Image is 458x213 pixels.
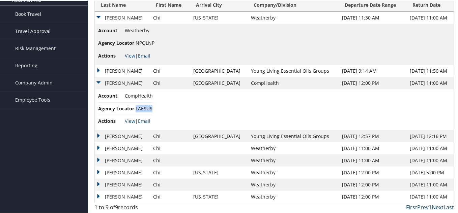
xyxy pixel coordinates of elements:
td: [DATE] 5:00 PM [406,166,454,178]
td: [US_STATE] [190,11,248,23]
span: Actions [98,117,123,124]
a: Prev [417,203,429,210]
td: Chi [150,142,190,154]
td: Chi [150,154,190,166]
td: [PERSON_NAME] [95,166,150,178]
td: Chi [150,178,190,190]
td: Young Living Essential Oils Groups [248,64,338,76]
td: [DATE] 11:00 AM [339,142,406,154]
span: Book Travel [15,5,41,22]
span: LAESUS [136,105,152,111]
span: 9 [115,203,118,210]
td: [DATE] 9:14 AM [339,64,406,76]
a: First [406,203,417,210]
td: [DATE] 12:00 PM [339,76,406,88]
span: Weatherby [125,27,149,33]
td: Weatherby [248,154,338,166]
td: [DATE] 11:56 AM [406,64,454,76]
td: [DATE] 12:00 PM [339,178,406,190]
td: [PERSON_NAME] [95,11,150,23]
td: [DATE] 12:00 PM [339,166,406,178]
span: NPQLNP [136,39,154,45]
td: Weatherby [248,178,338,190]
td: Chi [150,11,190,23]
span: Actions [98,51,123,59]
td: [PERSON_NAME] [95,64,150,76]
span: Agency Locator [98,104,134,112]
td: [DATE] 11:00 AM [406,178,454,190]
td: [DATE] 11:00 AM [339,154,406,166]
span: Reporting [15,57,37,73]
td: Weatherby [248,190,338,202]
span: Risk Management [15,39,56,56]
span: Company Admin [15,74,53,91]
td: Chi [150,166,190,178]
span: Employee Tools [15,91,50,108]
td: [DATE] 12:00 PM [339,190,406,202]
td: Chi [150,76,190,88]
span: CompHealth [125,92,153,98]
td: Weatherby [248,11,338,23]
td: [DATE] 11:00 AM [406,142,454,154]
td: [DATE] 12:16 PM [406,130,454,142]
span: | [125,117,150,123]
span: Travel Approval [15,22,51,39]
td: [DATE] 11:00 AM [406,190,454,202]
a: View [125,52,135,58]
td: [GEOGRAPHIC_DATA] [190,130,248,142]
span: Agency Locator [98,39,134,46]
td: [DATE] 11:00 AM [406,154,454,166]
td: Weatherby [248,142,338,154]
td: [US_STATE] [190,190,248,202]
a: Next [432,203,443,210]
td: [DATE] 12:57 PM [339,130,406,142]
a: View [125,117,135,123]
td: [PERSON_NAME] [95,130,150,142]
td: [GEOGRAPHIC_DATA] [190,64,248,76]
td: [PERSON_NAME] [95,76,150,88]
td: Young Living Essential Oils Groups [248,130,338,142]
td: [PERSON_NAME] [95,190,150,202]
td: Chi [150,64,190,76]
a: 1 [429,203,432,210]
td: [PERSON_NAME] [95,178,150,190]
td: [PERSON_NAME] [95,142,150,154]
span: Account [98,26,123,34]
a: Email [138,52,150,58]
a: Email [138,117,150,123]
td: [GEOGRAPHIC_DATA] [190,76,248,88]
span: | [125,52,150,58]
td: CompHealth [248,76,338,88]
td: [DATE] 11:00 AM [406,11,454,23]
td: Chi [150,130,190,142]
td: Chi [150,190,190,202]
td: [DATE] 11:00 AM [406,76,454,88]
td: [DATE] 11:30 AM [339,11,406,23]
a: Last [443,203,454,210]
td: [US_STATE] [190,166,248,178]
td: [PERSON_NAME] [95,154,150,166]
span: Account [98,92,123,99]
td: Weatherby [248,166,338,178]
